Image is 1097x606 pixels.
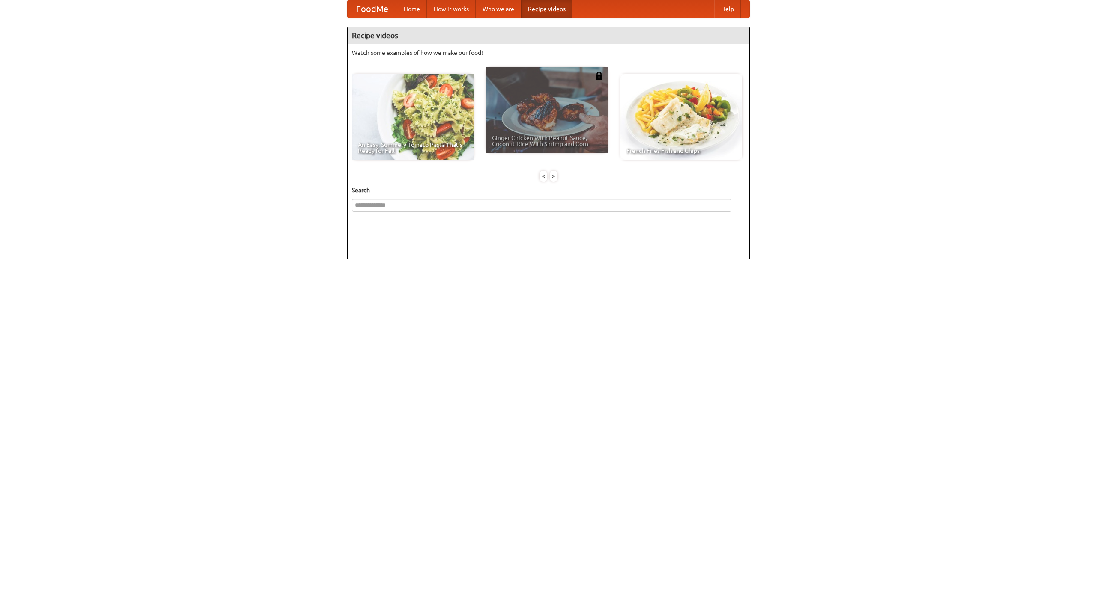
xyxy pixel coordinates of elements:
[521,0,572,18] a: Recipe videos
[620,74,742,160] a: French Fries Fish and Chips
[352,74,474,160] a: An Easy, Summery Tomato Pasta That's Ready for Fall
[352,186,745,194] h5: Search
[540,171,547,182] div: «
[427,0,476,18] a: How it works
[476,0,521,18] a: Who we are
[714,0,741,18] a: Help
[397,0,427,18] a: Home
[626,148,736,154] span: French Fries Fish and Chips
[348,27,749,44] h4: Recipe videos
[358,142,468,154] span: An Easy, Summery Tomato Pasta That's Ready for Fall
[352,48,745,57] p: Watch some examples of how we make our food!
[550,171,557,182] div: »
[595,72,603,80] img: 483408.png
[348,0,397,18] a: FoodMe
